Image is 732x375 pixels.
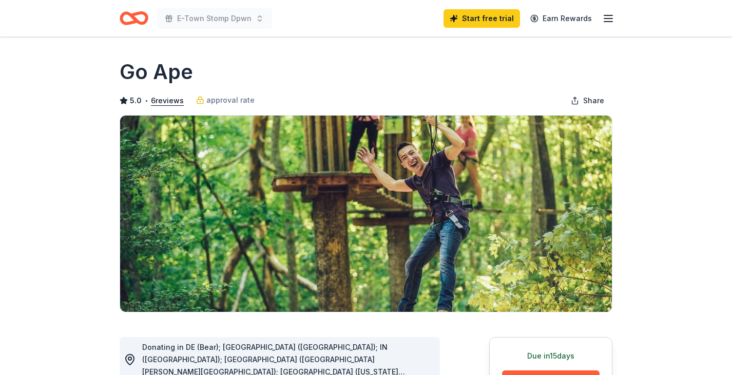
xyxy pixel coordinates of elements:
[502,350,600,362] div: Due in 15 days
[177,12,252,25] span: E-Town Stomp Dpwn
[157,8,272,29] button: E-Town Stomp Dpwn
[145,97,148,105] span: •
[120,58,193,86] h1: Go Ape
[196,94,255,106] a: approval rate
[120,116,612,312] img: Image for Go Ape
[524,9,598,28] a: Earn Rewards
[151,95,184,107] button: 6reviews
[130,95,142,107] span: 5.0
[120,6,148,30] a: Home
[206,94,255,106] span: approval rate
[563,90,612,111] button: Share
[444,9,520,28] a: Start free trial
[583,95,604,107] span: Share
